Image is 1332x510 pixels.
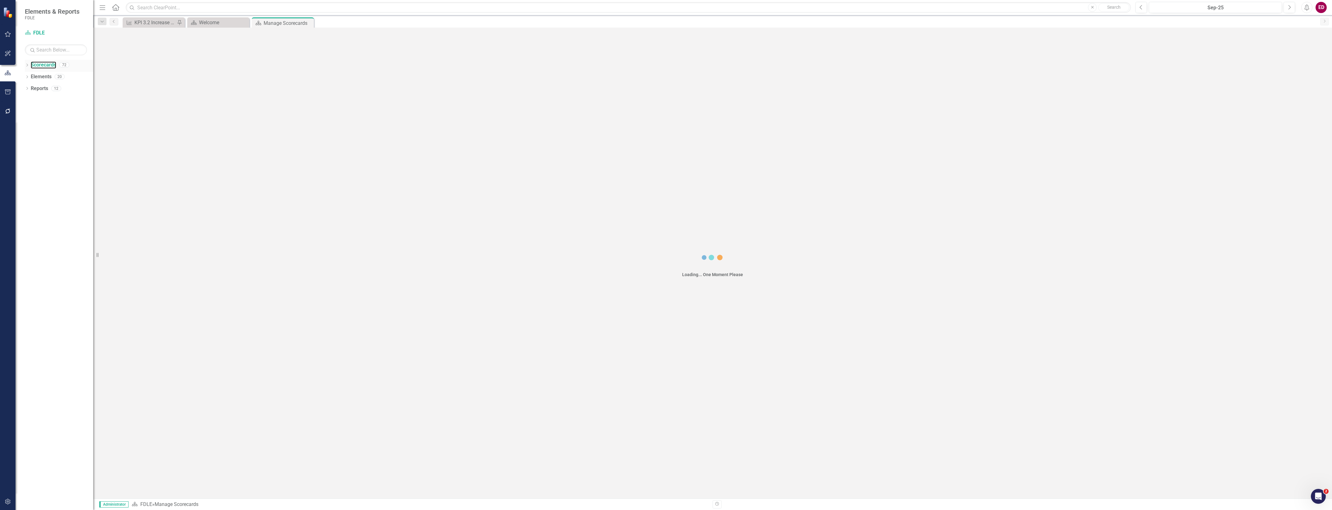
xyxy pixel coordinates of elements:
[3,7,14,18] img: ClearPoint Strategy
[1151,4,1280,11] div: Sep-25
[31,85,48,92] a: Reports
[1311,489,1326,504] iframe: Intercom live chat
[132,501,708,508] div: » Manage Scorecards
[25,30,87,37] a: FDLE
[189,19,248,26] a: Welcome
[59,62,69,68] div: 72
[1324,489,1329,494] span: 2
[140,501,152,507] a: FDLE
[1107,5,1121,10] span: Search
[51,86,61,91] div: 12
[682,271,743,278] div: Loading... One Moment Please
[25,15,79,20] small: FDLE
[1316,2,1327,13] button: ED
[1098,3,1129,12] button: Search
[31,73,52,80] a: Elements
[134,19,175,26] div: KPI 3.2 Increase the number of specialized High-Liability Training courses per year to internal a...
[31,61,56,69] a: Scorecards
[1149,2,1282,13] button: Sep-25
[199,19,248,26] div: Welcome
[55,74,65,80] div: 20
[264,19,312,27] div: Manage Scorecards
[99,501,129,508] span: Administrator
[25,8,79,15] span: Elements & Reports
[25,44,87,55] input: Search Below...
[124,19,175,26] a: KPI 3.2 Increase the number of specialized High-Liability Training courses per year to internal a...
[126,2,1131,13] input: Search ClearPoint...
